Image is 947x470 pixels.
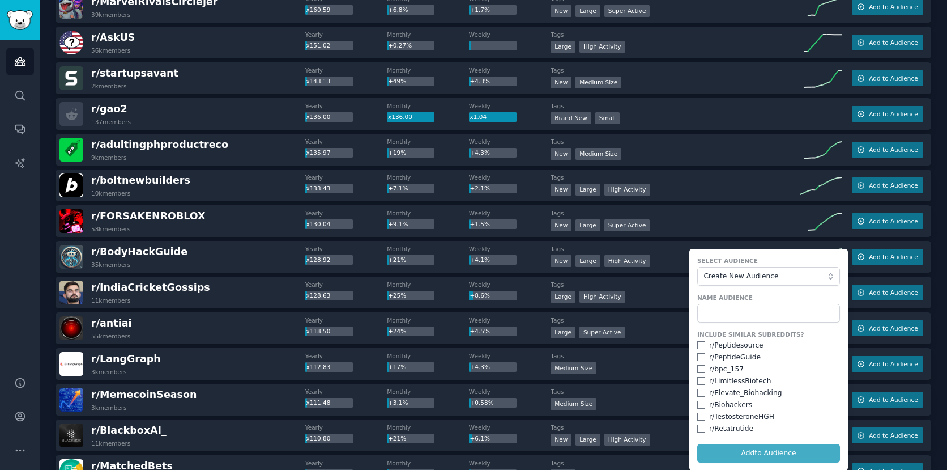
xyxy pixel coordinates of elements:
div: Medium Size [575,148,621,160]
button: Add to Audience [852,213,923,229]
div: New [551,5,571,17]
div: Large [575,255,600,267]
dt: Weekly [469,173,551,181]
span: r/ antiai [91,317,131,329]
span: +0.27% [388,42,412,49]
button: Add to Audience [852,70,923,86]
dt: Yearly [305,352,387,360]
div: Medium Size [575,77,621,88]
div: 35k members [91,261,130,269]
div: Medium Size [551,362,596,374]
div: Large [551,41,575,53]
img: BlackboxAI_ [59,424,83,447]
div: 55k members [91,332,130,340]
dt: Monthly [387,352,469,360]
dt: Tags [551,209,796,217]
span: Add to Audience [869,360,918,368]
button: Add to Audience [852,285,923,300]
dt: Monthly [387,66,469,74]
dt: Weekly [469,245,551,253]
span: Add to Audience [869,253,918,261]
span: Add to Audience [869,181,918,189]
span: x128.63 [306,292,330,299]
span: x136.00 [306,113,330,120]
img: AskUS [59,31,83,54]
span: x112.83 [306,363,330,370]
dt: Tags [551,388,796,396]
dt: Weekly [469,459,551,467]
span: Add to Audience [869,39,918,46]
span: r/ LangGraph [91,353,161,365]
div: r/ Peptidesource [709,341,763,351]
img: startupsavant [59,66,83,90]
dt: Yearly [305,173,387,181]
span: r/ BlackboxAI_ [91,425,167,436]
dt: Yearly [305,102,387,110]
div: Super Active [604,5,650,17]
span: x1.04 [470,113,487,120]
div: 137 members [91,118,131,126]
div: High Activity [604,434,650,446]
dt: Tags [551,245,796,253]
div: Super Active [604,219,650,231]
button: Add to Audience [852,392,923,408]
span: r/ MemecoinSeason [91,389,197,400]
button: Create New Audience [697,267,840,286]
div: 11k members [91,439,130,447]
dt: Monthly [387,316,469,324]
span: Add to Audience [869,396,918,404]
dt: Yearly [305,138,387,146]
div: r/ Biohackers [709,400,752,410]
div: 39k members [91,11,130,19]
dt: Tags [551,352,796,360]
span: +2.1% [470,185,490,192]
div: 10k members [91,189,130,197]
span: Add to Audience [869,431,918,439]
div: r/ bpc_157 [709,365,744,375]
img: LangGraph [59,352,83,376]
div: r/ Elevate_Biohacking [709,388,782,399]
span: +4.3% [470,363,490,370]
span: x160.59 [306,6,330,13]
span: +6.8% [388,6,408,13]
span: +1.7% [470,6,490,13]
label: Select Audience [697,257,840,265]
button: Add to Audience [852,35,923,50]
span: +6.1% [470,435,490,442]
span: Add to Audience [869,324,918,332]
div: r/ Retatrutide [709,424,753,434]
button: Add to Audience [852,427,923,443]
dt: Weekly [469,352,551,360]
dt: Weekly [469,31,551,39]
div: r/ LimitlessBiotech [709,376,771,387]
dt: Yearly [305,281,387,289]
div: 56k members [91,46,130,54]
dt: Monthly [387,388,469,396]
span: r/ BodyHackGuide [91,246,187,257]
dt: Tags [551,173,796,181]
div: Small [595,112,620,124]
span: +21% [388,435,406,442]
div: High Activity [579,291,625,303]
span: +4.3% [470,78,490,84]
button: Add to Audience [852,106,923,122]
img: BodyHackGuide [59,245,83,269]
div: r/ PeptideGuide [709,353,761,363]
img: boltnewbuilders [59,173,83,197]
span: r/ gao2 [91,103,127,115]
dt: Weekly [469,138,551,146]
span: Add to Audience [869,146,918,154]
dt: Tags [551,102,796,110]
span: Create New Audience [704,272,828,282]
span: +4.1% [470,256,490,263]
span: +4.3% [470,149,490,156]
button: Add to Audience [852,142,923,158]
span: x136.00 [388,113,412,120]
div: New [551,184,571,196]
div: Large [551,291,575,303]
dt: Monthly [387,138,469,146]
dt: Yearly [305,388,387,396]
span: +4.5% [470,328,490,334]
div: High Activity [604,184,650,196]
div: Large [551,327,575,338]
